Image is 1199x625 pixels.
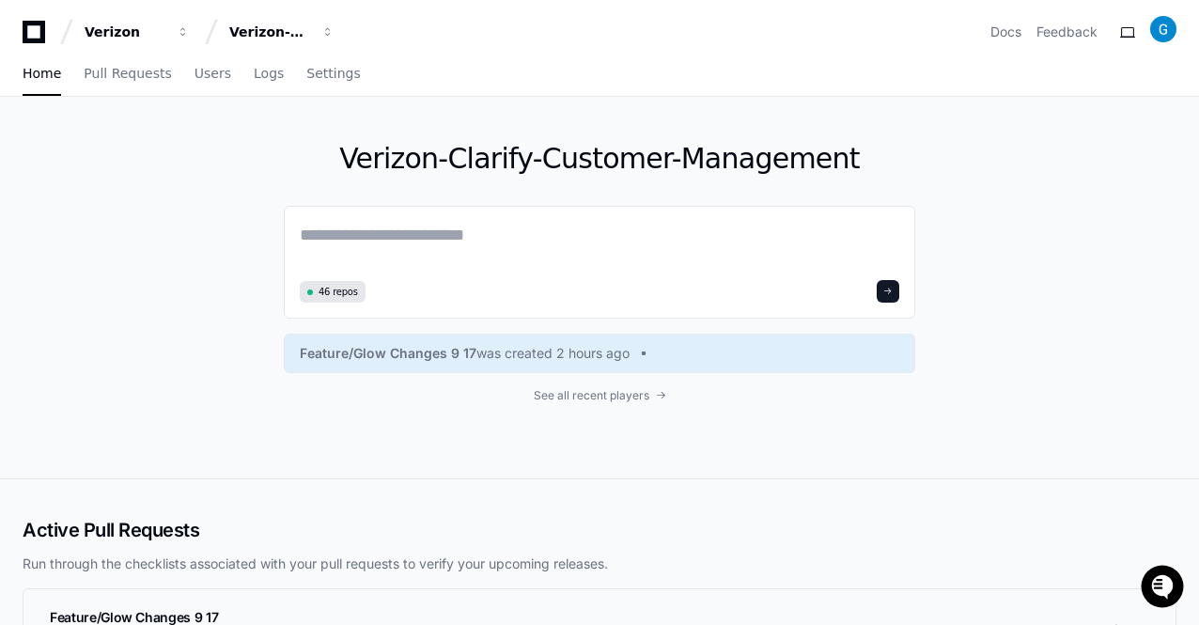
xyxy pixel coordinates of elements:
span: was created 2 hours ago [476,344,630,363]
a: Powered byPylon [132,196,227,211]
img: 1736555170064-99ba0984-63c1-480f-8ee9-699278ef63ed [19,140,53,174]
div: Welcome [19,75,342,105]
span: Settings [306,68,360,79]
span: 46 repos [319,285,358,299]
iframe: Open customer support [1139,563,1190,614]
a: Settings [306,53,360,96]
button: Start new chat [319,146,342,168]
span: Feature/Glow Changes 9 17 [50,609,218,625]
button: Verizon [77,15,197,49]
a: See all recent players [284,388,915,403]
h1: Verizon-Clarify-Customer-Management [284,142,915,176]
a: Home [23,53,61,96]
a: Feature/Glow Changes 9 17was created 2 hours ago [300,344,899,363]
span: Logs [254,68,284,79]
img: PlayerZero [19,19,56,56]
div: We're available if you need us! [64,159,238,174]
a: Docs [990,23,1021,41]
a: Pull Requests [84,53,171,96]
div: Start new chat [64,140,308,159]
span: Pull Requests [84,68,171,79]
span: Home [23,68,61,79]
span: Feature/Glow Changes 9 17 [300,344,476,363]
div: Verizon [85,23,165,41]
p: Run through the checklists associated with your pull requests to verify your upcoming releases. [23,555,1176,573]
span: Pylon [187,197,227,211]
span: Users [195,68,231,79]
a: Logs [254,53,284,96]
span: See all recent players [534,388,649,403]
h2: Active Pull Requests [23,517,1176,543]
img: ACg8ocLgD4B0PbMnFCRezSs6CxZErLn06tF4Svvl2GU3TFAxQEAh9w=s96-c [1150,16,1176,42]
a: Users [195,53,231,96]
button: Verizon-Clarify-Customer-Management [222,15,342,49]
div: Verizon-Clarify-Customer-Management [229,23,310,41]
button: Feedback [1036,23,1098,41]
